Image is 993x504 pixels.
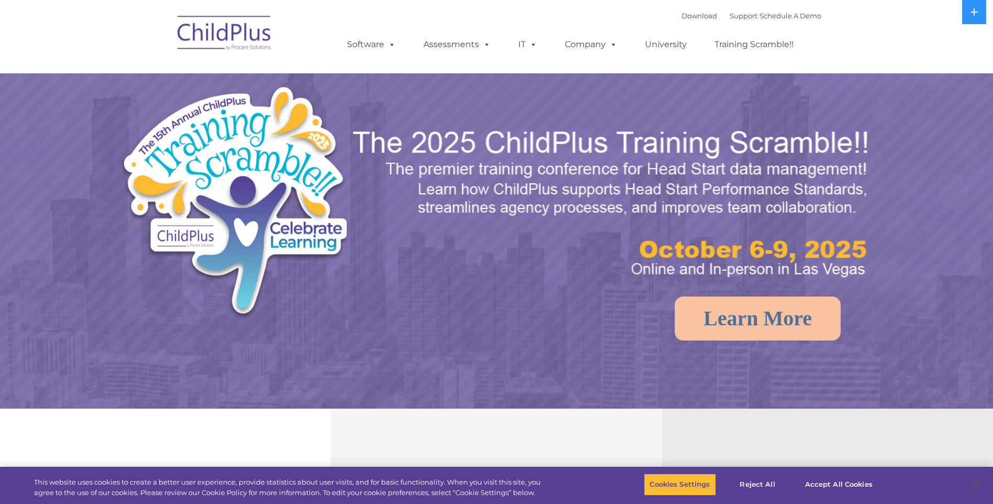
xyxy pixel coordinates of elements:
button: Accept All Cookies [799,474,878,496]
button: Reject All [725,474,790,496]
a: IT [508,34,548,55]
a: Training Scramble!! [704,34,804,55]
a: Download [682,12,717,20]
a: Software [337,34,406,55]
a: Learn More [675,297,841,341]
a: Assessments [413,34,501,55]
button: Close [965,473,988,496]
a: Support [730,12,757,20]
font: | [682,12,821,20]
a: Schedule A Demo [760,12,821,20]
a: Company [554,34,628,55]
button: Cookies Settings [644,474,716,496]
div: This website uses cookies to create a better user experience, provide statistics about user visit... [34,477,546,498]
img: ChildPlus by Procare Solutions [172,8,277,61]
a: University [634,34,697,55]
